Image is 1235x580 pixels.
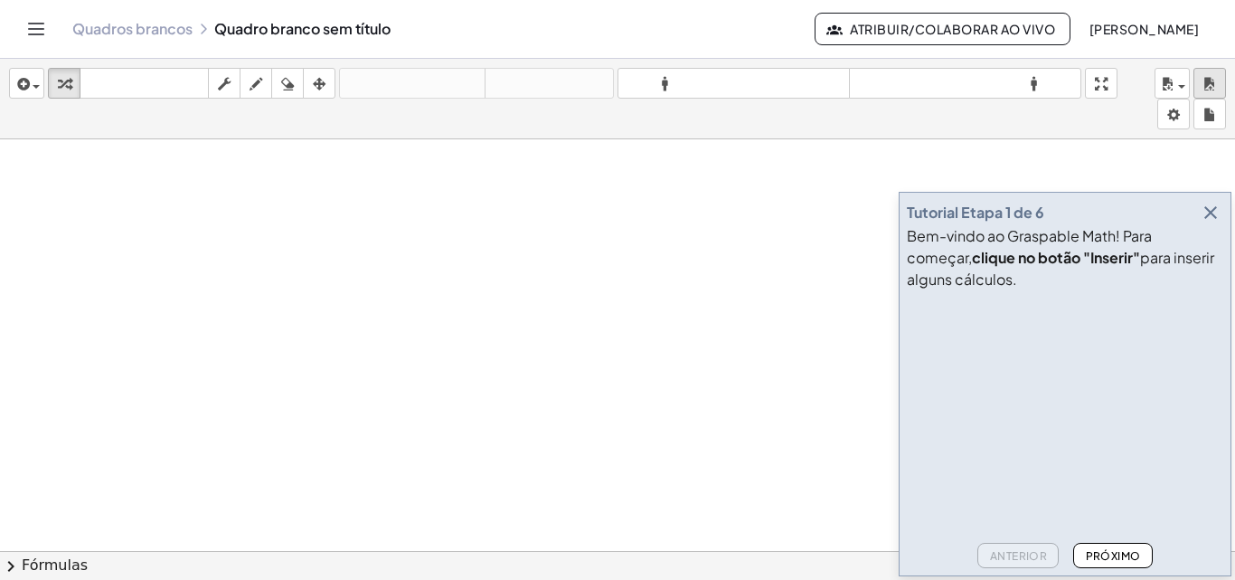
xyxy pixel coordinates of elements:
font: Quadros brancos [72,19,193,38]
font: formato_tamanho [853,75,1077,92]
a: Quadros brancos [72,20,193,38]
font: clique no botão "Inserir" [972,248,1140,267]
font: refazer [489,75,609,92]
font: Fórmulas [22,556,88,574]
button: formato_tamanho [849,68,1081,99]
button: Atribuir/Colaborar ao Vivo [815,13,1070,45]
font: [PERSON_NAME] [1089,21,1199,37]
font: Bem-vindo ao Graspable Math! Para começar, [907,226,1152,267]
font: Tutorial Etapa 1 de 6 [907,203,1044,222]
font: teclado [84,75,204,92]
font: Atribuir/Colaborar ao Vivo [850,21,1055,37]
button: refazer [485,68,614,99]
font: desfazer [344,75,481,92]
font: Próximo [1086,549,1141,563]
button: desfazer [339,68,486,99]
button: Alternar navegação [22,14,51,43]
button: teclado [80,68,209,99]
button: [PERSON_NAME] [1074,13,1213,45]
font: formato_tamanho [622,75,845,92]
button: formato_tamanho [617,68,850,99]
button: Próximo [1073,543,1152,568]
